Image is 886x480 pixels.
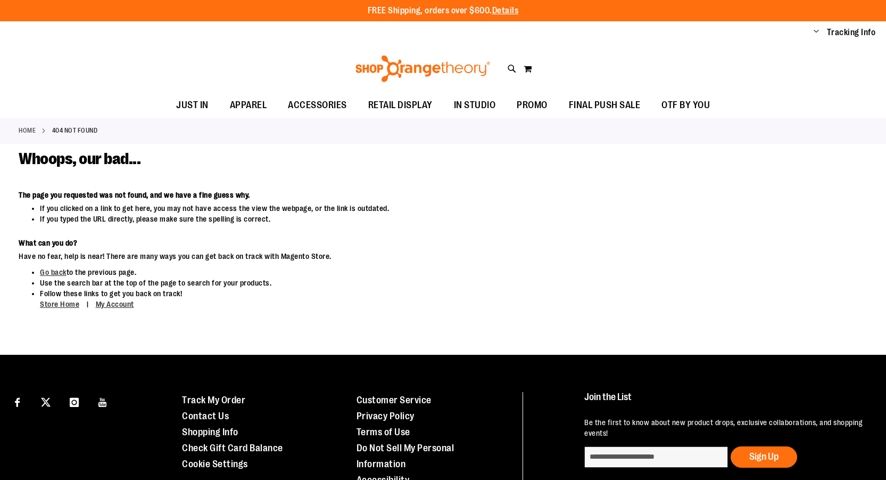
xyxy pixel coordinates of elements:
[357,443,454,469] a: Do Not Sell My Personal Information
[165,93,219,118] a: JUST IN
[731,446,797,468] button: Sign Up
[40,300,79,308] a: Store Home
[19,190,691,200] dt: The page you requested was not found, and we have a fine guess why.
[40,288,691,310] li: Follow these links to get you back on track!
[52,126,98,135] strong: 404 Not Found
[368,93,433,117] span: RETAIL DISPLAY
[182,459,248,469] a: Cookie Settings
[368,5,519,17] p: FREE Shipping, orders over $600.
[65,392,84,411] a: Visit our Instagram page
[182,427,238,437] a: Shopping Info
[354,55,492,82] img: Shop Orangetheory
[41,397,51,407] img: Twitter
[814,27,819,38] button: Account menu
[96,300,134,308] a: My Account
[358,93,443,118] a: RETAIL DISPLAY
[8,392,27,411] a: Visit our Facebook page
[40,278,691,288] li: Use the search bar at the top of the page to search for your products.
[182,443,283,453] a: Check Gift Card Balance
[176,93,209,117] span: JUST IN
[37,392,55,411] a: Visit our X page
[651,93,721,118] a: OTF BY YOU
[40,268,67,276] a: Go back
[277,93,358,118] a: ACCESSORIES
[81,295,94,314] span: |
[661,93,710,117] span: OTF BY YOU
[288,93,347,117] span: ACCESSORIES
[584,417,864,438] p: Be the first to know about new product drops, exclusive collaborations, and shopping events!
[584,446,728,468] input: enter email
[558,93,651,118] a: FINAL PUSH SALE
[19,126,36,135] a: Home
[506,93,558,118] a: PROMO
[40,203,691,214] li: If you clicked on a link to get here, you may not have access the view the webpage, or the link i...
[443,93,507,118] a: IN STUDIO
[584,392,864,412] h4: Join the List
[230,93,267,117] span: APPAREL
[749,451,779,462] span: Sign Up
[19,238,691,248] dt: What can you do?
[827,27,876,38] a: Tracking Info
[19,251,691,262] dd: Have no fear, help is near! There are many ways you can get back on track with Magento Store.
[19,150,140,168] span: Whoops, our bad...
[357,427,410,437] a: Terms of Use
[454,93,496,117] span: IN STUDIO
[492,6,519,15] a: Details
[219,93,278,118] a: APPAREL
[40,214,691,224] li: If you typed the URL directly, please make sure the spelling is correct.
[357,411,415,421] a: Privacy Policy
[357,395,432,405] a: Customer Service
[182,411,229,421] a: Contact Us
[517,93,548,117] span: PROMO
[569,93,641,117] span: FINAL PUSH SALE
[182,395,245,405] a: Track My Order
[94,392,112,411] a: Visit our Youtube page
[40,267,691,278] li: to the previous page.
